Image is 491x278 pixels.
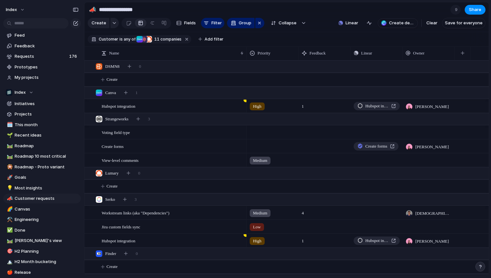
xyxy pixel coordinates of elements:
[267,18,300,28] button: Collapse
[3,257,81,267] div: 🏔️H2 Month bucketing
[415,144,449,150] span: [PERSON_NAME]
[123,36,135,42] span: any of
[3,173,81,182] a: 🚀Goals
[6,216,12,223] button: ⚒️
[253,210,267,216] span: Medium
[15,195,79,202] span: Customer requests
[15,43,79,49] span: Feedback
[102,156,139,164] span: View-level comments
[445,20,483,26] span: Save for everyone
[239,20,251,26] span: Group
[455,6,460,13] span: 9
[135,90,138,96] span: 1
[3,5,28,15] button: Index
[136,36,183,43] button: 11 companies
[415,210,452,217] span: [DEMOGRAPHIC_DATA][PERSON_NAME]
[99,36,118,42] span: Customer
[3,194,81,203] a: 📣Customer requests
[15,185,79,191] span: Most insights
[102,223,140,230] span: Jira custom fields sync
[6,185,12,191] button: 💡
[354,102,400,110] a: Hubspot integration
[7,205,11,213] div: 🌈
[7,132,11,139] div: 🌱
[118,36,137,43] button: isany of
[102,209,169,216] span: Workstream links (aka "Dependencies")
[105,170,119,176] span: Lumary
[3,204,81,214] a: 🌈Canvas
[253,157,267,164] span: Medium
[361,50,372,56] span: Linear
[7,195,11,202] div: 📣
[15,227,79,234] span: Done
[15,248,79,255] span: H2 Planning
[15,53,67,60] span: Requests
[7,163,11,171] div: 🎇
[309,50,326,56] span: Feedback
[465,5,485,15] button: Share
[3,215,81,224] a: ⚒️Engineering
[69,53,78,60] span: 176
[415,103,449,110] span: [PERSON_NAME]
[3,99,81,109] a: Initiatives
[15,143,79,149] span: Roadmap
[7,184,11,192] div: 💡
[3,109,81,119] a: Projects
[136,250,138,257] span: 0
[7,269,11,276] div: 🍎
[15,164,79,170] span: Roadmap - Proto variant
[442,18,485,28] button: Save for everyone
[253,103,261,110] span: High
[6,259,12,265] button: 🏔️
[152,37,160,42] span: 11
[6,227,12,234] button: ✅
[3,183,81,193] a: 💡Most insights
[354,142,398,151] a: Create forms
[7,226,11,234] div: ✅
[3,62,81,72] a: Prototypes
[105,90,116,96] span: Canva
[184,20,196,26] span: Fields
[469,6,481,13] span: Share
[102,142,124,150] span: Create forms
[211,20,222,26] span: Filter
[15,89,26,96] span: Index
[107,183,118,189] span: Create
[365,237,389,244] span: Hubspot integration
[102,102,135,110] span: Hubspot integration
[3,151,81,161] a: 🛤️Roadmap 10 most critical
[258,50,271,56] span: Priority
[227,18,255,28] button: Group
[6,248,12,255] button: 🎯
[3,141,81,151] a: 🛤️Roadmap
[3,236,81,246] a: 🛤️[PERSON_NAME]'s view
[15,74,79,81] span: My projects
[6,269,12,276] button: 🍎
[6,153,12,160] button: 🛤️
[3,162,81,172] div: 🎇Roadmap - Proto variant
[120,36,123,42] span: is
[279,20,296,26] span: Collapse
[346,20,358,26] span: Linear
[299,100,307,110] span: 1
[6,174,12,181] button: 🚀
[107,76,118,83] span: Create
[15,206,79,212] span: Canvas
[88,18,109,28] button: Create
[365,103,389,109] span: Hubspot integration
[15,101,79,107] span: Initiatives
[3,268,81,277] a: 🍎Release
[7,174,11,181] div: 🚀
[201,18,224,28] button: Filter
[3,247,81,256] div: 🎯H2 Planning
[6,6,17,13] span: Index
[105,250,116,257] span: Finder
[7,153,11,160] div: 🛤️
[15,269,79,276] span: Release
[3,52,81,61] a: Requests176
[174,18,198,28] button: Fields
